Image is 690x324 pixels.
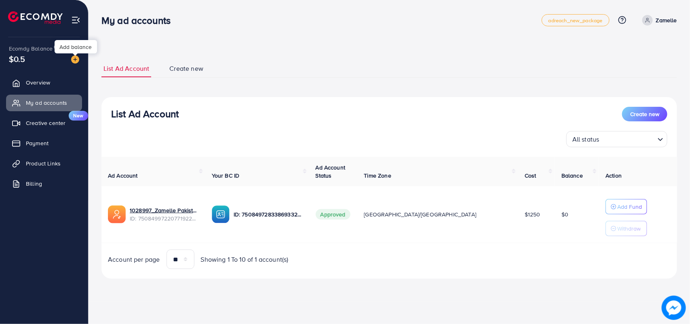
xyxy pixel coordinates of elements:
span: $0.5 [9,53,25,65]
a: Payment [6,135,82,151]
a: Overview [6,74,82,91]
img: logo [8,11,63,24]
a: Product Links [6,155,82,172]
span: Create new [630,110,659,118]
p: Zamelle [656,15,677,25]
a: adreach_new_package [542,14,610,26]
button: Withdraw [606,221,647,236]
a: Billing [6,176,82,192]
span: Your BC ID [212,172,240,180]
h3: List Ad Account [111,108,179,120]
span: Time Zone [364,172,391,180]
div: Add balance [55,40,97,53]
img: image [71,55,79,64]
span: Action [606,172,622,180]
button: Add Fund [606,199,647,214]
p: Withdraw [617,224,641,233]
span: adreach_new_package [549,18,603,23]
a: Zamelle [639,15,677,25]
span: Cost [525,172,536,180]
span: Product Links [26,159,61,167]
span: Approved [316,209,350,220]
span: ID: 7508499722077192209 [130,214,199,222]
img: ic-ads-acc.e4c84228.svg [108,205,126,223]
span: Balance [561,172,583,180]
h3: My ad accounts [101,15,177,26]
a: My ad accounts [6,95,82,111]
p: Add Fund [617,202,642,212]
img: ic-ba-acc.ded83a64.svg [212,205,230,223]
span: Overview [26,78,50,87]
button: Create new [622,107,667,121]
span: List Ad Account [103,64,149,73]
span: Payment [26,139,49,147]
span: Billing [26,180,42,188]
p: ID: 7508497283386933255 [234,210,303,219]
span: Ad Account Status [316,163,346,180]
img: image [662,296,686,320]
a: Creative centerNew [6,115,82,131]
span: New [69,111,88,121]
span: My ad accounts [26,99,67,107]
span: Account per page [108,255,160,264]
span: $1250 [525,210,540,218]
span: Ad Account [108,172,138,180]
span: Creative center [26,119,65,127]
span: Create new [169,64,203,73]
span: [GEOGRAPHIC_DATA]/[GEOGRAPHIC_DATA] [364,210,477,218]
div: <span class='underline'>1028997_Zamelle Pakistan_1748208831279</span></br>7508499722077192209 [130,206,199,223]
a: 1028997_Zamelle Pakistan_1748208831279 [130,206,199,214]
img: menu [71,15,80,25]
span: Showing 1 To 10 of 1 account(s) [201,255,289,264]
span: $0 [561,210,568,218]
div: Search for option [566,131,667,147]
input: Search for option [602,132,654,145]
span: All status [571,133,601,145]
span: Ecomdy Balance [9,44,53,53]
